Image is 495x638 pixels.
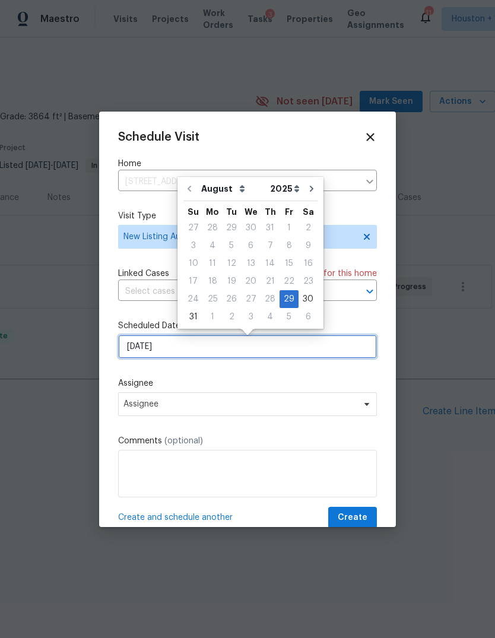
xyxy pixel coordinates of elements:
[118,512,233,523] span: Create and schedule another
[265,208,276,216] abbr: Thursday
[203,255,222,272] div: 11
[267,180,303,198] select: Year
[222,237,241,255] div: Tue Aug 05 2025
[299,219,318,237] div: Sat Aug 02 2025
[241,291,261,307] div: 27
[183,255,203,272] div: Sun Aug 10 2025
[183,273,203,290] div: 17
[280,308,299,326] div: Fri Sep 05 2025
[203,237,222,255] div: Mon Aug 04 2025
[303,177,321,201] button: Go to next month
[299,290,318,308] div: Sat Aug 30 2025
[183,220,203,236] div: 27
[364,131,377,144] span: Close
[203,255,222,272] div: Mon Aug 11 2025
[261,309,280,325] div: 4
[280,237,299,255] div: Fri Aug 08 2025
[280,255,299,272] div: 15
[303,208,314,216] abbr: Saturday
[280,237,299,254] div: 8
[203,273,222,290] div: 18
[188,208,199,216] abbr: Sunday
[280,309,299,325] div: 5
[261,255,280,272] div: 14
[285,208,293,216] abbr: Friday
[222,308,241,326] div: Tue Sep 02 2025
[183,272,203,290] div: Sun Aug 17 2025
[222,255,241,272] div: Tue Aug 12 2025
[299,309,318,325] div: 6
[222,272,241,290] div: Tue Aug 19 2025
[203,291,222,307] div: 25
[299,255,318,272] div: 16
[261,290,280,308] div: Thu Aug 28 2025
[123,231,354,243] span: New Listing Audit
[241,255,261,272] div: 13
[123,399,356,409] span: Assignee
[241,220,261,236] div: 30
[164,437,203,445] span: (optional)
[203,272,222,290] div: Mon Aug 18 2025
[183,255,203,272] div: 10
[180,177,198,201] button: Go to previous month
[261,272,280,290] div: Thu Aug 21 2025
[261,237,280,254] div: 7
[299,220,318,236] div: 2
[299,255,318,272] div: Sat Aug 16 2025
[206,208,219,216] abbr: Monday
[118,268,169,280] span: Linked Cases
[222,220,241,236] div: 29
[222,309,241,325] div: 2
[183,237,203,255] div: Sun Aug 03 2025
[241,290,261,308] div: Wed Aug 27 2025
[183,309,203,325] div: 31
[241,272,261,290] div: Wed Aug 20 2025
[118,283,344,301] input: Select cases
[222,237,241,254] div: 5
[118,377,377,389] label: Assignee
[261,220,280,236] div: 31
[280,255,299,272] div: Fri Aug 15 2025
[183,290,203,308] div: Sun Aug 24 2025
[118,320,377,332] label: Scheduled Date
[241,237,261,255] div: Wed Aug 06 2025
[338,510,367,525] span: Create
[261,255,280,272] div: Thu Aug 14 2025
[299,237,318,254] div: 9
[299,272,318,290] div: Sat Aug 23 2025
[299,308,318,326] div: Sat Sep 06 2025
[203,219,222,237] div: Mon Jul 28 2025
[203,308,222,326] div: Mon Sep 01 2025
[299,237,318,255] div: Sat Aug 09 2025
[241,237,261,254] div: 6
[261,219,280,237] div: Thu Jul 31 2025
[203,309,222,325] div: 1
[299,273,318,290] div: 23
[328,507,377,529] button: Create
[222,290,241,308] div: Tue Aug 26 2025
[198,180,267,198] select: Month
[222,255,241,272] div: 12
[222,273,241,290] div: 19
[241,308,261,326] div: Wed Sep 03 2025
[183,237,203,254] div: 3
[203,290,222,308] div: Mon Aug 25 2025
[261,237,280,255] div: Thu Aug 07 2025
[261,308,280,326] div: Thu Sep 04 2025
[280,273,299,290] div: 22
[203,237,222,254] div: 4
[241,255,261,272] div: Wed Aug 13 2025
[261,273,280,290] div: 21
[222,291,241,307] div: 26
[183,308,203,326] div: Sun Aug 31 2025
[118,173,359,191] input: Enter in an address
[118,131,199,143] span: Schedule Visit
[183,219,203,237] div: Sun Jul 27 2025
[118,335,377,358] input: M/D/YYYY
[183,291,203,307] div: 24
[280,290,299,308] div: Fri Aug 29 2025
[261,291,280,307] div: 28
[280,291,299,307] div: 29
[226,208,237,216] abbr: Tuesday
[280,220,299,236] div: 1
